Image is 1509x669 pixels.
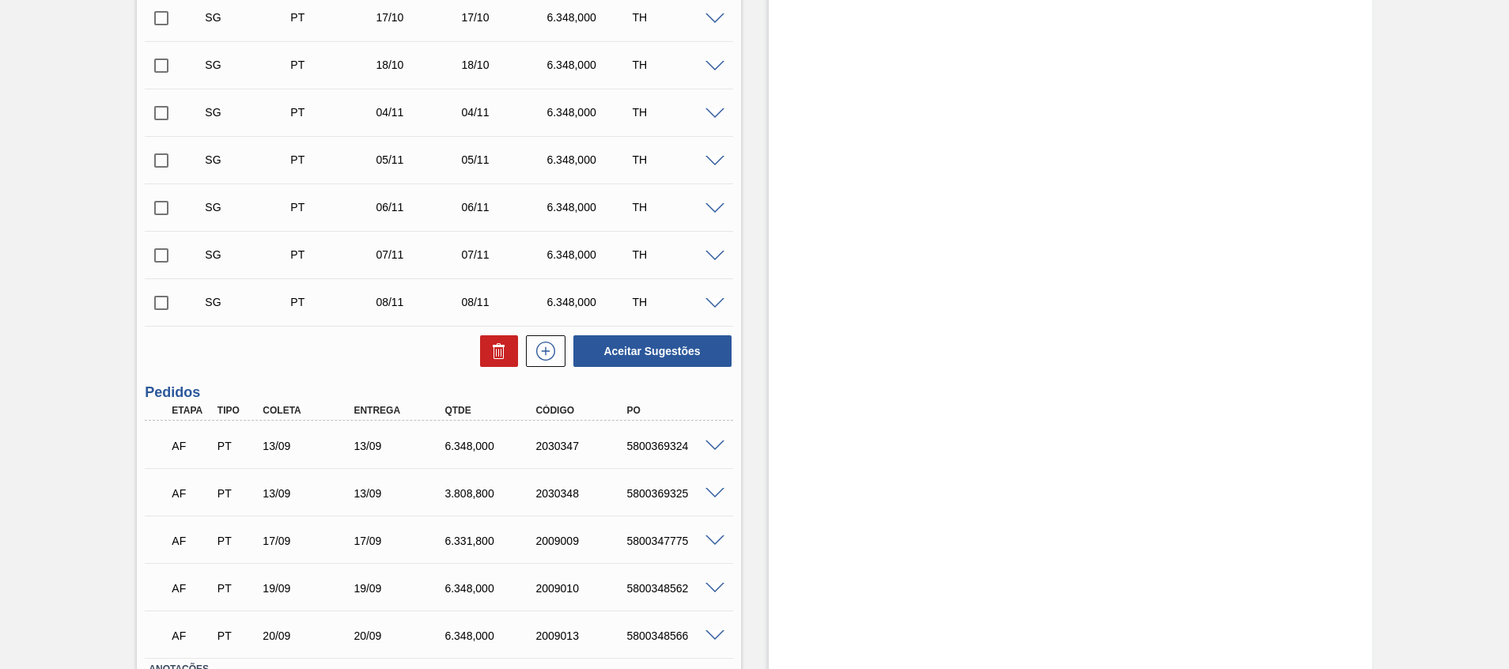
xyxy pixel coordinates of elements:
[628,11,723,24] div: TH
[457,11,552,24] div: 17/10/2025
[372,296,467,308] div: 08/11/2025
[214,535,261,547] div: Pedido de Transferência
[286,201,381,214] div: Pedido de Transferência
[201,106,296,119] div: Sugestão Criada
[628,296,723,308] div: TH
[457,153,552,166] div: 05/11/2025
[350,487,452,500] div: 13/09/2025
[543,296,637,308] div: 6.348,000
[628,153,723,166] div: TH
[457,296,552,308] div: 08/11/2025
[628,59,723,71] div: TH
[168,405,215,416] div: Etapa
[214,582,261,595] div: Pedido de Transferência
[457,248,552,261] div: 07/11/2025
[565,334,733,369] div: Aceitar Sugestões
[531,582,633,595] div: 2009010
[628,248,723,261] div: TH
[259,405,361,416] div: Coleta
[350,582,452,595] div: 19/09/2025
[543,106,637,119] div: 6.348,000
[286,11,381,24] div: Pedido de Transferência
[259,535,361,547] div: 17/09/2025
[350,440,452,452] div: 13/09/2025
[172,582,211,595] p: AF
[372,59,467,71] div: 18/10/2025
[286,153,381,166] div: Pedido de Transferência
[531,487,633,500] div: 2030348
[168,571,215,606] div: Aguardando Faturamento
[286,296,381,308] div: Pedido de Transferência
[622,487,724,500] div: 5800369325
[214,440,261,452] div: Pedido de Transferência
[145,384,732,401] h3: Pedidos
[201,248,296,261] div: Sugestão Criada
[286,248,381,261] div: Pedido de Transferência
[441,487,543,500] div: 3.808,800
[201,59,296,71] div: Sugestão Criada
[372,106,467,119] div: 04/11/2025
[259,440,361,452] div: 13/09/2025
[441,582,543,595] div: 6.348,000
[259,582,361,595] div: 19/09/2025
[168,476,215,511] div: Aguardando Faturamento
[622,582,724,595] div: 5800348562
[201,11,296,24] div: Sugestão Criada
[457,106,552,119] div: 04/11/2025
[350,405,452,416] div: Entrega
[543,11,637,24] div: 6.348,000
[531,629,633,642] div: 2009013
[441,535,543,547] div: 6.331,800
[622,535,724,547] div: 5800347775
[350,629,452,642] div: 20/09/2025
[214,487,261,500] div: Pedido de Transferência
[168,523,215,558] div: Aguardando Faturamento
[472,335,518,367] div: Excluir Sugestões
[168,618,215,653] div: Aguardando Faturamento
[543,59,637,71] div: 6.348,000
[531,535,633,547] div: 2009009
[457,59,552,71] div: 18/10/2025
[628,201,723,214] div: TH
[201,201,296,214] div: Sugestão Criada
[172,629,211,642] p: AF
[622,405,724,416] div: PO
[214,405,261,416] div: Tipo
[518,335,565,367] div: Nova sugestão
[441,405,543,416] div: Qtde
[372,248,467,261] div: 07/11/2025
[168,429,215,463] div: Aguardando Faturamento
[201,296,296,308] div: Sugestão Criada
[214,629,261,642] div: Pedido de Transferência
[531,440,633,452] div: 2030347
[350,535,452,547] div: 17/09/2025
[543,153,637,166] div: 6.348,000
[543,201,637,214] div: 6.348,000
[172,535,211,547] p: AF
[259,629,361,642] div: 20/09/2025
[286,59,381,71] div: Pedido de Transferência
[622,629,724,642] div: 5800348566
[441,629,543,642] div: 6.348,000
[172,487,211,500] p: AF
[531,405,633,416] div: Código
[628,106,723,119] div: TH
[172,440,211,452] p: AF
[372,201,467,214] div: 06/11/2025
[372,153,467,166] div: 05/11/2025
[201,153,296,166] div: Sugestão Criada
[372,11,467,24] div: 17/10/2025
[573,335,732,367] button: Aceitar Sugestões
[543,248,637,261] div: 6.348,000
[286,106,381,119] div: Pedido de Transferência
[457,201,552,214] div: 06/11/2025
[622,440,724,452] div: 5800369324
[259,487,361,500] div: 13/09/2025
[441,440,543,452] div: 6.348,000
